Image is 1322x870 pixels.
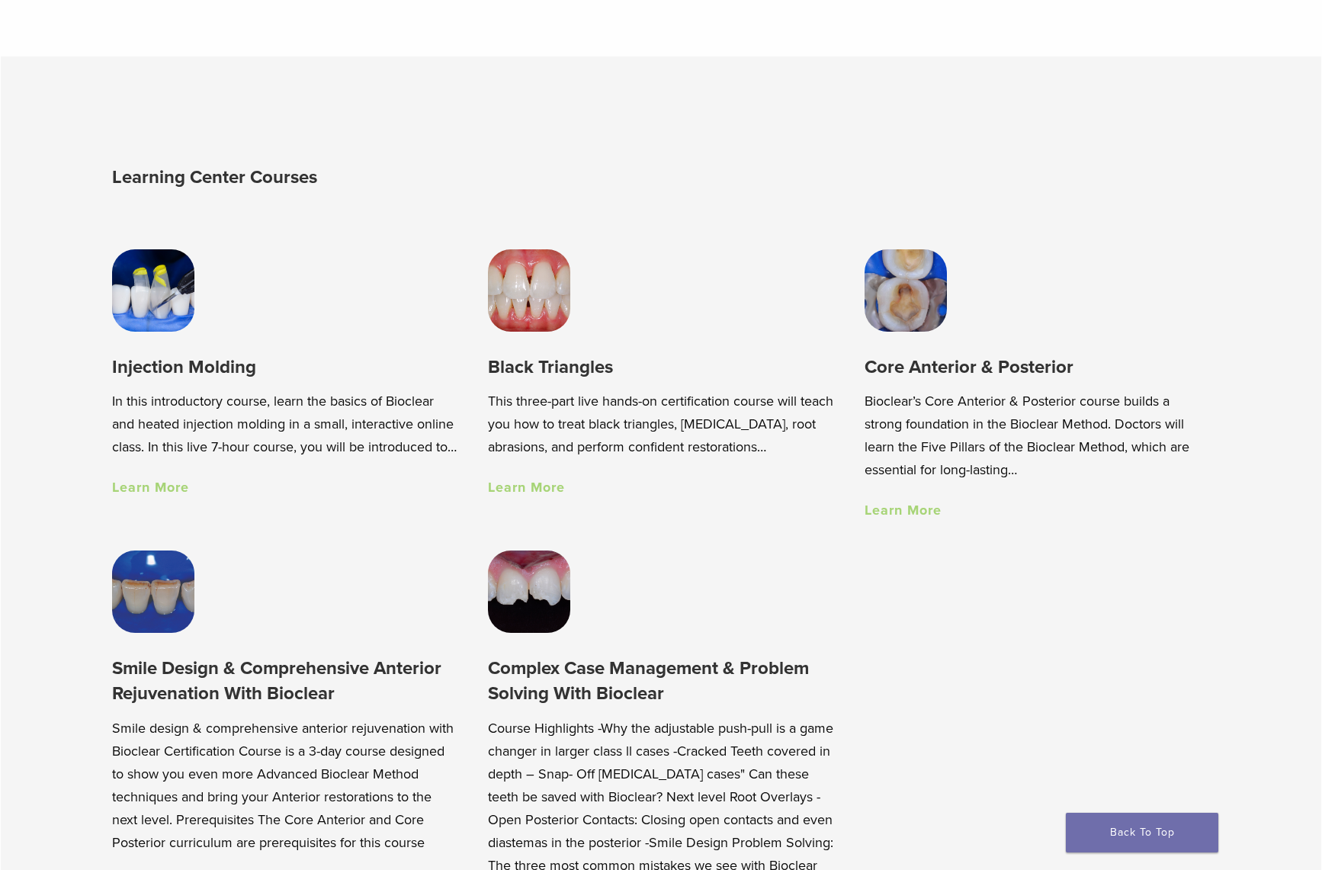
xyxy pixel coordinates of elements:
[112,355,457,380] h3: Injection Molding
[488,479,565,496] a: Learn More
[865,390,1210,481] p: Bioclear’s Core Anterior & Posterior course builds a strong foundation in the Bioclear Method. Do...
[865,355,1210,380] h3: Core Anterior & Posterior
[488,656,833,707] h3: Complex Case Management & Problem Solving With Bioclear
[112,479,189,496] a: Learn More
[112,159,665,196] h2: Learning Center Courses
[488,355,833,380] h3: Black Triangles
[488,390,833,458] p: This three-part live hands-on certification course will teach you how to treat black triangles, [...
[112,390,457,458] p: In this introductory course, learn the basics of Bioclear and heated injection molding in a small...
[112,717,457,854] p: Smile design & comprehensive anterior rejuvenation with Bioclear Certification Course is a 3-day ...
[865,502,942,518] a: Learn More
[1066,813,1218,852] a: Back To Top
[112,656,457,707] h3: Smile Design & Comprehensive Anterior Rejuvenation With Bioclear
